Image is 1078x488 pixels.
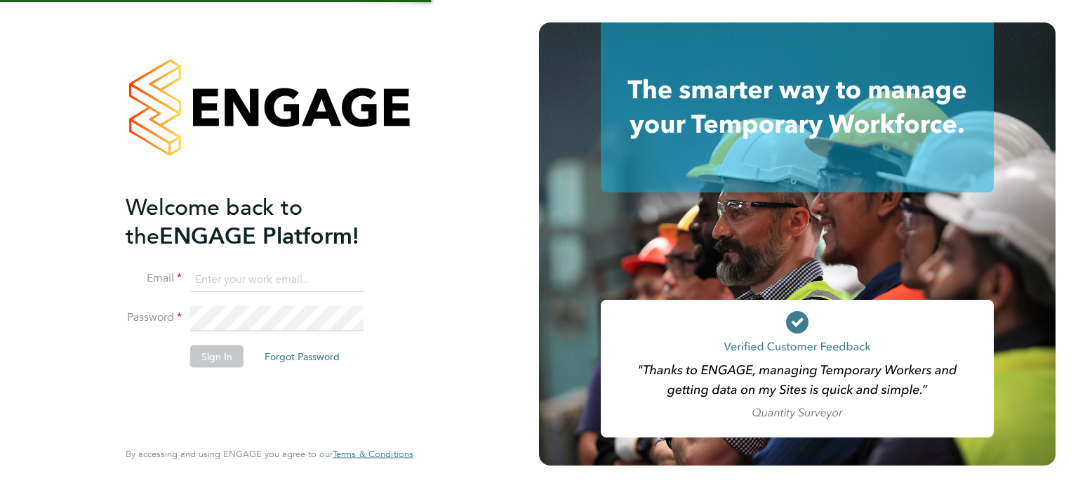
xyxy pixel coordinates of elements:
[333,449,413,460] a: Terms & Conditions
[190,345,244,368] button: Sign In
[253,345,351,368] button: Forgot Password
[126,310,182,325] label: Password
[126,448,413,460] span: By accessing and using ENGAGE you agree to our
[126,271,182,286] label: Email
[126,192,399,250] h2: ENGAGE Platform!
[190,267,364,292] input: Enter your work email...
[126,193,302,249] span: Welcome back to the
